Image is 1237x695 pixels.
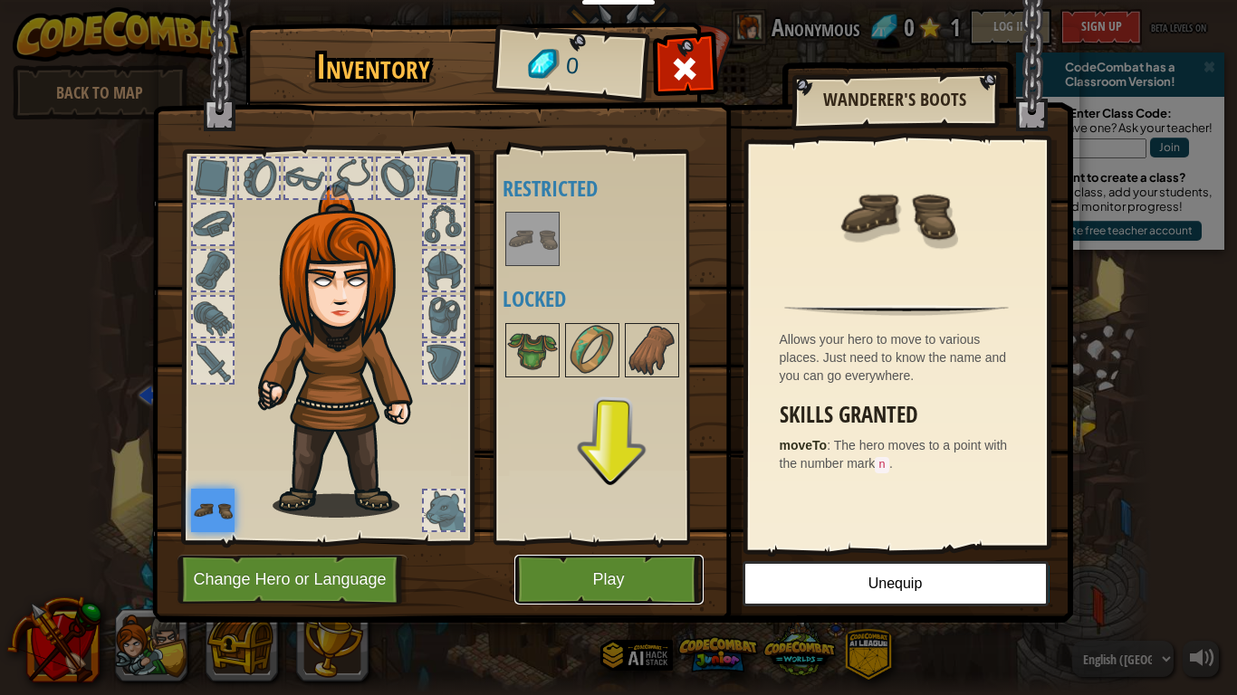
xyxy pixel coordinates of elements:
[503,176,716,200] h4: Restricted
[567,325,618,376] img: portrait.png
[627,325,677,376] img: portrait.png
[507,325,558,376] img: portrait.png
[827,438,834,452] span: :
[250,185,445,518] img: hair_f2.png
[191,489,235,532] img: portrait.png
[177,555,408,605] button: Change Hero or Language
[780,403,1023,427] h3: Skills Granted
[743,561,1049,606] button: Unequip
[258,48,489,86] h1: Inventory
[507,214,558,264] img: portrait.png
[780,438,828,452] strong: moveTo
[838,156,955,273] img: portrait.png
[875,457,889,473] code: n
[780,330,1023,385] div: Allows your hero to move to various places. Just need to know the name and you can go everywhere.
[514,555,704,605] button: Play
[810,90,980,109] h2: Wanderer's Boots
[503,287,716,310] h4: Locked
[780,438,1008,471] span: The hero moves to a point with the number mark .
[564,50,580,83] span: 0
[784,305,1008,316] img: hr.png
